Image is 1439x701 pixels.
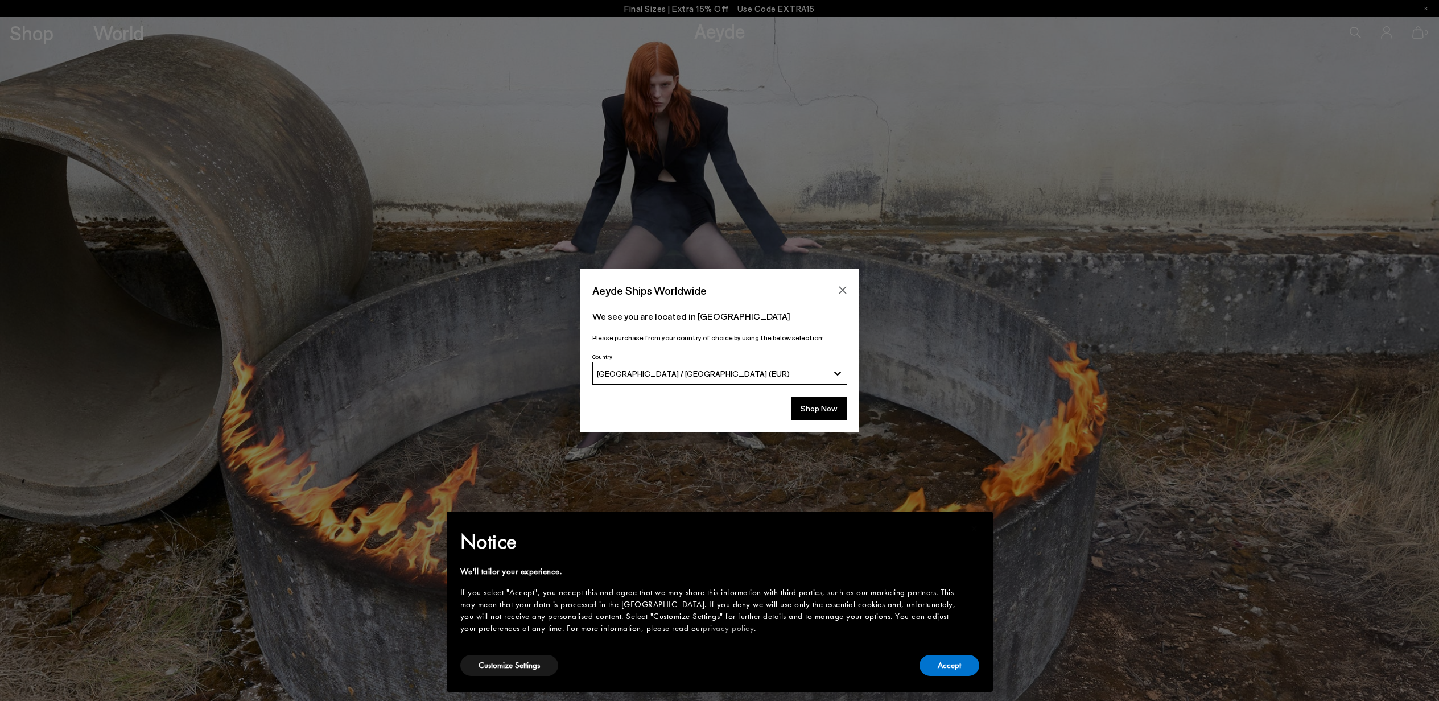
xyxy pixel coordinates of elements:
[460,527,961,556] h2: Notice
[791,397,847,420] button: Shop Now
[971,519,978,537] span: ×
[592,281,707,300] span: Aeyde Ships Worldwide
[592,353,612,360] span: Country
[920,655,979,676] button: Accept
[961,515,988,542] button: Close this notice
[834,282,851,299] button: Close
[592,310,847,323] p: We see you are located in [GEOGRAPHIC_DATA]
[592,332,847,343] p: Please purchase from your country of choice by using the below selection:
[460,566,961,578] div: We'll tailor your experience.
[460,587,961,634] div: If you select "Accept", you accept this and agree that we may share this information with third p...
[460,655,558,676] button: Customize Settings
[703,622,754,634] a: privacy policy
[597,369,790,378] span: [GEOGRAPHIC_DATA] / [GEOGRAPHIC_DATA] (EUR)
